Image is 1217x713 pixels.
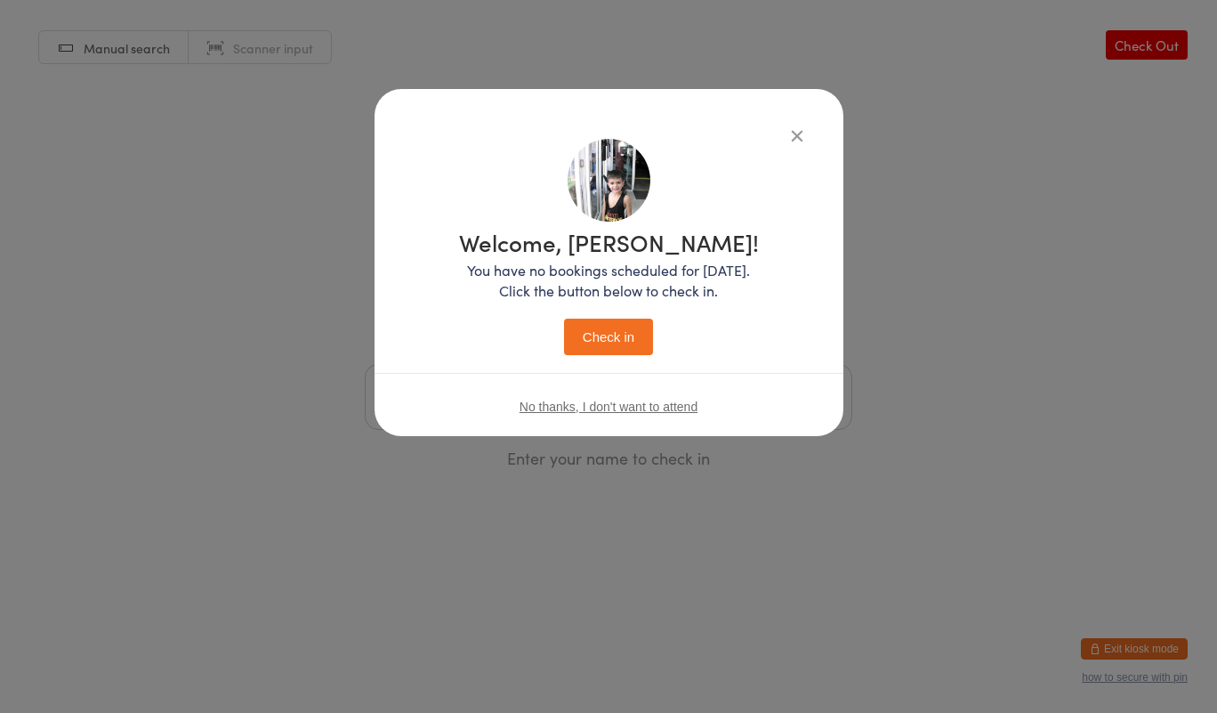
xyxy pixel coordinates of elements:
[564,319,653,355] button: Check in
[520,400,697,414] button: No thanks, I don't want to attend
[568,139,650,222] img: image1744362126.png
[459,231,759,254] h1: Welcome, [PERSON_NAME]!
[459,260,759,301] p: You have no bookings scheduled for [DATE]. Click the button below to check in.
